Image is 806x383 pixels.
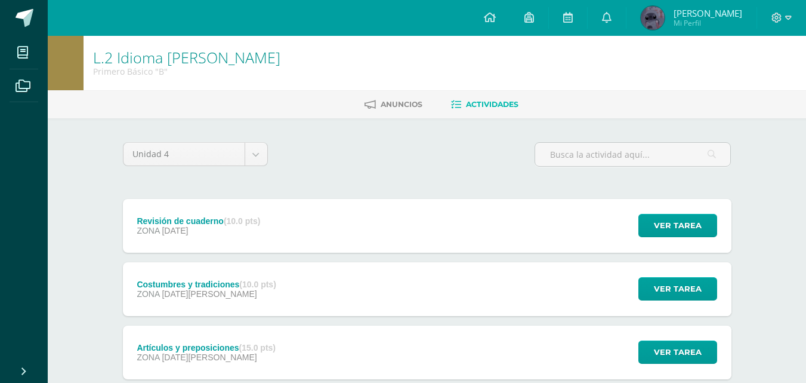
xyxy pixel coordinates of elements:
span: Mi Perfil [674,18,742,28]
span: ZONA [137,353,159,362]
h1: L.2 Idioma Maya Kaqchikel [93,49,280,66]
span: Unidad 4 [132,143,236,166]
a: Actividades [451,95,518,114]
span: [DATE][PERSON_NAME] [162,289,257,299]
strong: (10.0 pts) [239,280,276,289]
div: Costumbres y tradiciones [137,280,276,289]
a: Unidad 4 [123,143,267,166]
button: Ver tarea [638,277,717,301]
span: Actividades [466,100,518,109]
strong: (15.0 pts) [239,343,276,353]
span: [PERSON_NAME] [674,7,742,19]
span: ZONA [137,226,159,235]
button: Ver tarea [638,214,717,237]
input: Busca la actividad aquí... [535,143,730,166]
strong: (10.0 pts) [224,216,260,226]
span: ZONA [137,289,159,299]
a: Anuncios [365,95,422,114]
span: Ver tarea [654,278,702,300]
span: [DATE] [162,226,188,235]
div: Artículos y preposiciones [137,343,276,353]
span: Ver tarea [654,215,702,237]
span: Ver tarea [654,341,702,363]
img: 6f88353a8e780ce22f5c1f8e1b1d8c7d.png [641,6,665,30]
div: Revisión de cuaderno [137,216,260,226]
div: Primero Básico 'B' [93,66,280,77]
span: Anuncios [381,100,422,109]
button: Ver tarea [638,341,717,364]
span: [DATE][PERSON_NAME] [162,353,257,362]
a: L.2 Idioma [PERSON_NAME] [93,47,280,68]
